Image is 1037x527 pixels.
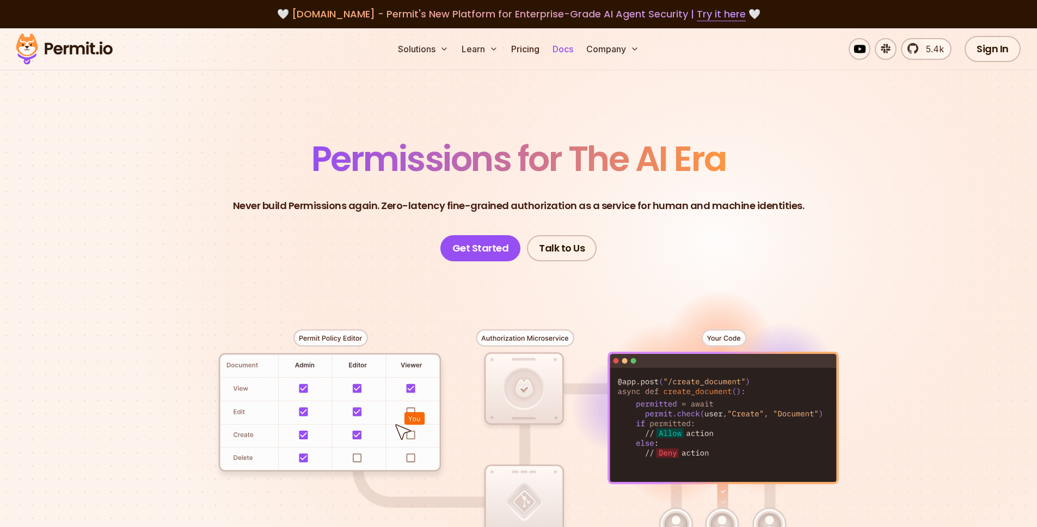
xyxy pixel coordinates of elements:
button: Company [582,38,643,60]
span: 5.4k [919,42,944,56]
a: Sign In [965,36,1021,62]
a: Get Started [440,235,521,261]
a: Pricing [507,38,544,60]
a: Docs [548,38,578,60]
p: Never build Permissions again. Zero-latency fine-grained authorization as a service for human and... [233,198,805,213]
div: 🤍 🤍 [26,7,1011,22]
span: Permissions for The AI Era [311,134,726,183]
a: Talk to Us [527,235,597,261]
img: Permit logo [11,30,118,68]
a: Try it here [697,7,746,21]
button: Learn [457,38,502,60]
button: Solutions [394,38,453,60]
a: 5.4k [901,38,952,60]
span: [DOMAIN_NAME] - Permit's New Platform for Enterprise-Grade AI Agent Security | [292,7,746,21]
